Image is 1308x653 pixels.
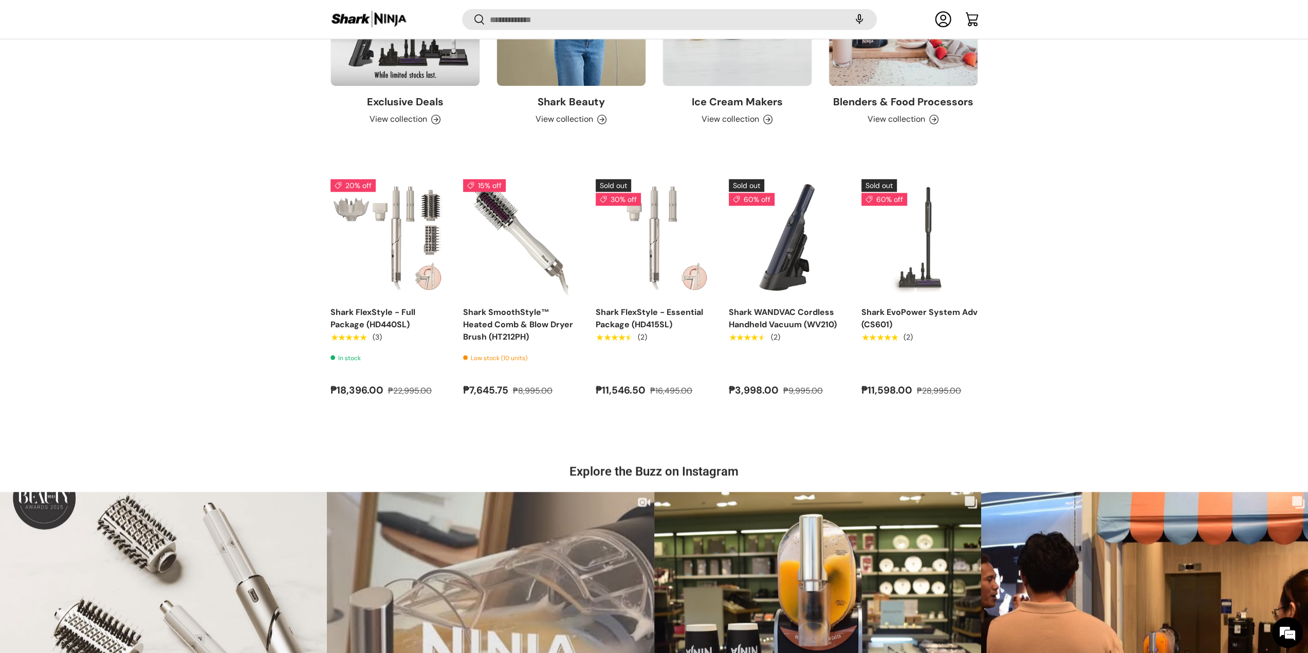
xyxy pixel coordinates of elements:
span: We're online! [60,129,142,233]
span: Sold out [729,179,764,192]
speech-search-button: Search by voice [843,8,876,31]
a: Ice Cream Makers [692,96,783,109]
a: Shark FlexStyle - Full Package (HD440SL) [330,179,447,295]
a: Shark FlexStyle - Essential Package (HD415SL) [596,307,703,330]
a: Shark WANDVAC Cordless Handheld Vacuum (WV210) [729,307,837,330]
a: Blenders & Food Processors [833,96,973,109]
span: Sold out [596,179,631,192]
a: Shark EvoPower System Adv (CS601) [861,307,978,330]
a: Exclusive Deals [367,96,444,109]
a: Shark WANDVAC Cordless Handheld Vacuum (WV210) [729,179,845,295]
div: Chat with us now [53,58,173,71]
a: Shark FlexStyle - Full Package (HD440SL) [330,307,415,330]
span: 20% off [330,179,376,192]
a: Shark SmoothStyle™ Heated Comb & Blow Dryer Brush (HT212PH) [463,179,579,295]
span: 60% off [729,193,775,206]
span: 30% off [596,193,641,206]
a: Shark EvoPower System Adv (CS601) [861,179,978,295]
a: Shark Beauty [538,96,605,109]
span: 15% off [463,179,506,192]
textarea: Type your message and hit 'Enter' [5,281,196,316]
a: Shark SmoothStyle™ Heated Comb & Blow Dryer Brush (HT212PH) [463,307,573,342]
a: Shark FlexStyle - Essential Package (HD415SL) [596,179,712,295]
span: 60% off [861,193,907,206]
img: Shark Ninja Philippines [330,9,408,29]
div: Minimize live chat window [169,5,193,30]
span: Sold out [861,179,897,192]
